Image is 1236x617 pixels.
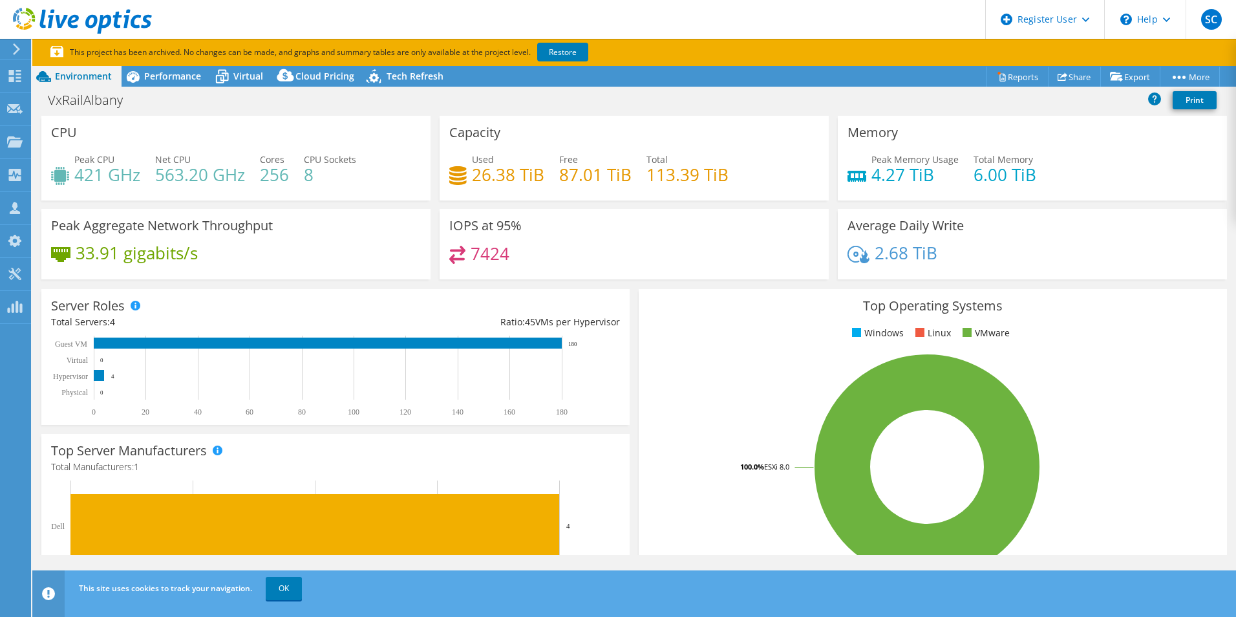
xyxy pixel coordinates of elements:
h1: VxRailAlbany [42,93,143,107]
div: Total Servers: [51,315,336,329]
text: 40 [194,407,202,417]
h3: Capacity [449,125,500,140]
span: Peak Memory Usage [871,153,959,166]
text: 80 [298,407,306,417]
h3: CPU [51,125,77,140]
div: Ratio: VMs per Hypervisor [336,315,620,329]
text: 120 [400,407,411,417]
h4: 6.00 TiB [974,168,1036,182]
h4: 7424 [471,246,509,261]
h4: 87.01 TiB [559,168,632,182]
span: Total Memory [974,153,1033,166]
tspan: 100.0% [740,462,764,471]
h3: IOPS at 95% [449,219,522,233]
span: Used [472,153,494,166]
text: 0 [92,407,96,417]
text: Guest VM [55,340,87,349]
span: 1 [134,460,139,473]
h3: Top Operating Systems [648,299,1217,313]
h4: 113.39 TiB [646,168,729,182]
span: SC [1201,9,1222,30]
li: VMware [959,326,1010,340]
span: Virtual [233,70,263,82]
span: Cores [260,153,284,166]
p: This project has been archived. No changes can be made, and graphs and summary tables are only av... [50,45,684,60]
h3: Average Daily Write [847,219,964,233]
text: 0 [100,357,103,363]
h4: 4.27 TiB [871,168,959,182]
span: Free [559,153,578,166]
h3: Peak Aggregate Network Throughput [51,219,273,233]
a: OK [266,577,302,600]
text: 60 [246,407,253,417]
span: Environment [55,70,112,82]
span: Total [646,153,668,166]
h4: 421 GHz [74,168,140,182]
tspan: ESXi 8.0 [764,462,789,471]
a: Restore [537,43,588,61]
text: 20 [142,407,149,417]
li: Linux [912,326,951,340]
span: Cloud Pricing [295,70,354,82]
h4: Total Manufacturers: [51,460,620,474]
h4: 8 [304,168,356,182]
text: 140 [452,407,463,417]
a: Print [1173,91,1217,109]
h4: 26.38 TiB [472,168,544,182]
h3: Server Roles [51,299,125,313]
span: Net CPU [155,153,191,166]
span: This site uses cookies to track your navigation. [79,583,252,594]
a: Reports [986,67,1049,87]
text: Hypervisor [53,372,88,381]
h3: Memory [847,125,898,140]
span: Peak CPU [74,153,114,166]
text: 4 [111,373,114,380]
svg: \n [1120,14,1132,25]
a: Share [1048,67,1101,87]
h4: 2.68 TiB [875,246,937,260]
text: 4 [566,522,570,530]
text: 180 [556,407,568,417]
text: 160 [504,407,515,417]
span: Tech Refresh [387,70,443,82]
a: More [1160,67,1220,87]
h3: Top Server Manufacturers [51,444,207,458]
span: 4 [110,316,115,328]
text: 180 [568,341,577,347]
a: Export [1100,67,1160,87]
text: Virtual [67,356,89,365]
li: Windows [849,326,904,340]
text: 0 [100,389,103,396]
span: Performance [144,70,201,82]
h4: 563.20 GHz [155,168,245,182]
span: 45 [525,316,535,328]
text: Physical [61,388,88,397]
text: Dell [51,522,65,531]
span: CPU Sockets [304,153,356,166]
h4: 33.91 gigabits/s [76,246,198,260]
text: 100 [348,407,359,417]
h4: 256 [260,168,289,182]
